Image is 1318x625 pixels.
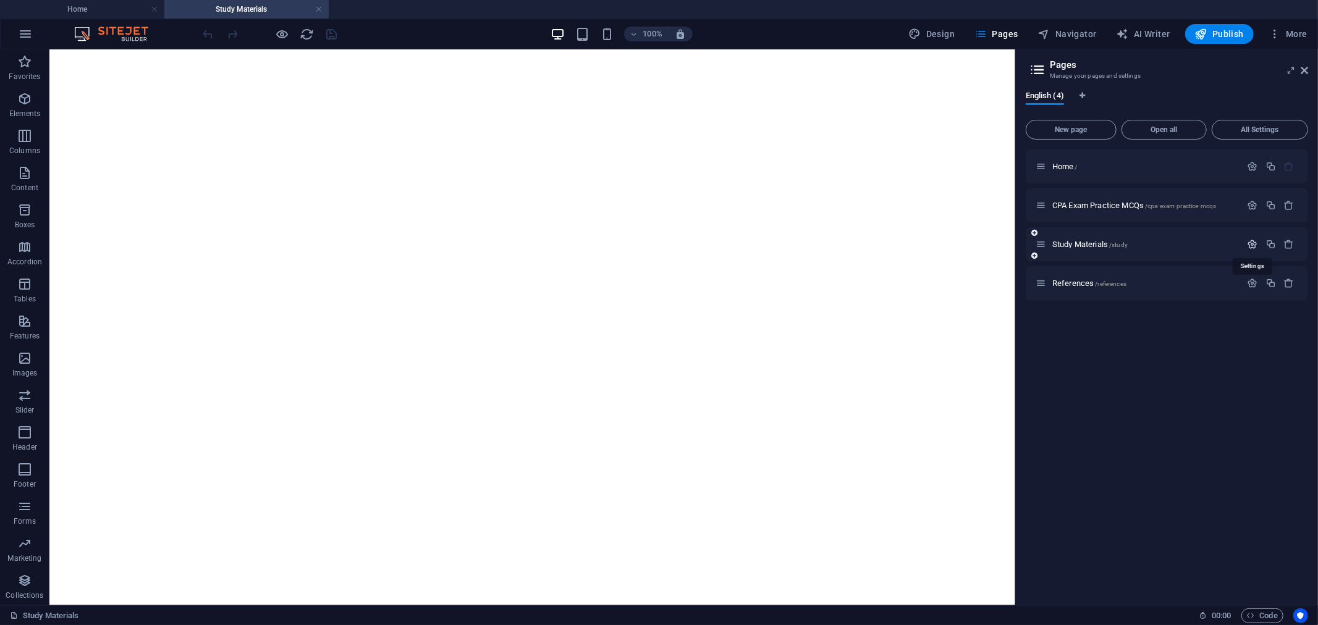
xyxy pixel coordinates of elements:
[300,27,315,41] i: Reload page
[1117,28,1170,40] span: AI Writer
[7,553,41,563] p: Marketing
[12,368,38,378] p: Images
[1265,161,1276,172] div: Duplicate
[1284,239,1295,250] div: Remove
[1049,279,1241,287] div: References/references
[909,28,955,40] span: Design
[6,590,43,600] p: Collections
[1127,126,1201,133] span: Open all
[1212,120,1308,140] button: All Settings
[1217,126,1303,133] span: All Settings
[1293,608,1308,623] button: Usercentrics
[300,27,315,41] button: reload
[1185,24,1254,44] button: Publish
[9,146,40,156] p: Columns
[1247,608,1278,623] span: Code
[1033,24,1102,44] button: Navigator
[1264,24,1312,44] button: More
[904,24,960,44] button: Design
[974,28,1018,40] span: Pages
[675,28,686,40] i: On resize automatically adjust zoom level to fit chosen device.
[1265,239,1276,250] div: Duplicate
[14,479,36,489] p: Footer
[14,294,36,304] p: Tables
[1096,280,1127,287] span: /references
[275,27,290,41] button: Click here to leave preview mode and continue editing
[1075,164,1078,170] span: /
[1038,28,1097,40] span: Navigator
[1109,241,1128,248] span: /study
[71,27,164,41] img: Editor Logo
[1248,200,1258,211] div: Settings
[1269,28,1307,40] span: More
[1049,240,1241,248] div: Study Materials/study
[1195,28,1244,40] span: Publish
[1284,200,1295,211] div: Remove
[9,72,40,82] p: Favorites
[1050,70,1283,82] h3: Manage your pages and settings
[1248,161,1258,172] div: Settings
[15,405,35,415] p: Slider
[904,24,960,44] div: Design (Ctrl+Alt+Y)
[1049,201,1241,209] div: CPA Exam Practice MCQs/cpa-exam-practice-mcqs
[1052,240,1128,249] span: Click to open page
[1284,161,1295,172] div: The startpage cannot be deleted
[1112,24,1175,44] button: AI Writer
[969,24,1023,44] button: Pages
[1241,608,1283,623] button: Code
[15,220,35,230] p: Boxes
[624,27,668,41] button: 100%
[643,27,662,41] h6: 100%
[1052,279,1126,288] span: References
[1265,278,1276,288] div: Duplicate
[164,2,329,16] h4: Study Materials
[1265,200,1276,211] div: Duplicate
[1026,88,1064,106] span: English (4)
[1031,126,1111,133] span: New page
[1052,201,1216,210] span: Click to open page
[10,608,79,623] a: Click to cancel selection. Double-click to open Pages
[1212,608,1231,623] span: 00 00
[1248,278,1258,288] div: Settings
[1284,278,1295,288] div: Remove
[1220,611,1222,620] span: :
[1122,120,1207,140] button: Open all
[7,257,42,267] p: Accordion
[1049,162,1241,170] div: Home/
[14,516,36,526] p: Forms
[11,183,38,193] p: Content
[10,331,40,341] p: Features
[1026,91,1308,115] div: Language Tabs
[1145,203,1216,209] span: /cpa-exam-practice-mcqs
[1050,59,1308,70] h2: Pages
[1052,162,1078,171] span: Click to open page
[9,109,41,119] p: Elements
[1026,120,1117,140] button: New page
[12,442,37,452] p: Header
[1199,608,1231,623] h6: Session time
